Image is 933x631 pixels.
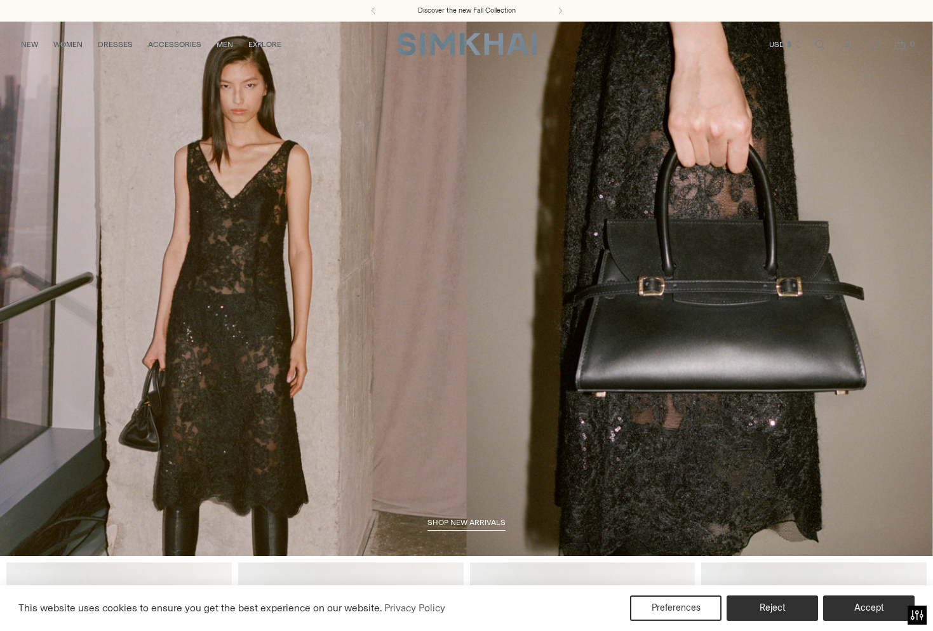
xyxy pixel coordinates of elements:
[148,30,201,58] a: ACCESSORIES
[727,595,818,621] button: Reject
[630,595,722,621] button: Preferences
[18,602,382,614] span: This website uses cookies to ensure you get the best experience on our website.
[98,30,133,58] a: DRESSES
[418,6,516,16] a: Discover the new Fall Collection
[53,30,83,58] a: WOMEN
[807,32,833,57] a: Open search modal
[769,30,803,58] button: USD $
[887,32,913,57] a: Open cart modal
[382,599,447,618] a: Privacy Policy (opens in a new tab)
[217,30,233,58] a: MEN
[427,518,506,531] a: shop new arrivals
[21,30,38,58] a: NEW
[834,32,859,57] a: Go to the account page
[823,595,915,621] button: Accept
[248,30,281,58] a: EXPLORE
[427,518,506,527] span: shop new arrivals
[906,38,918,50] span: 0
[861,32,886,57] a: Wishlist
[397,32,537,56] a: SIMKHAI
